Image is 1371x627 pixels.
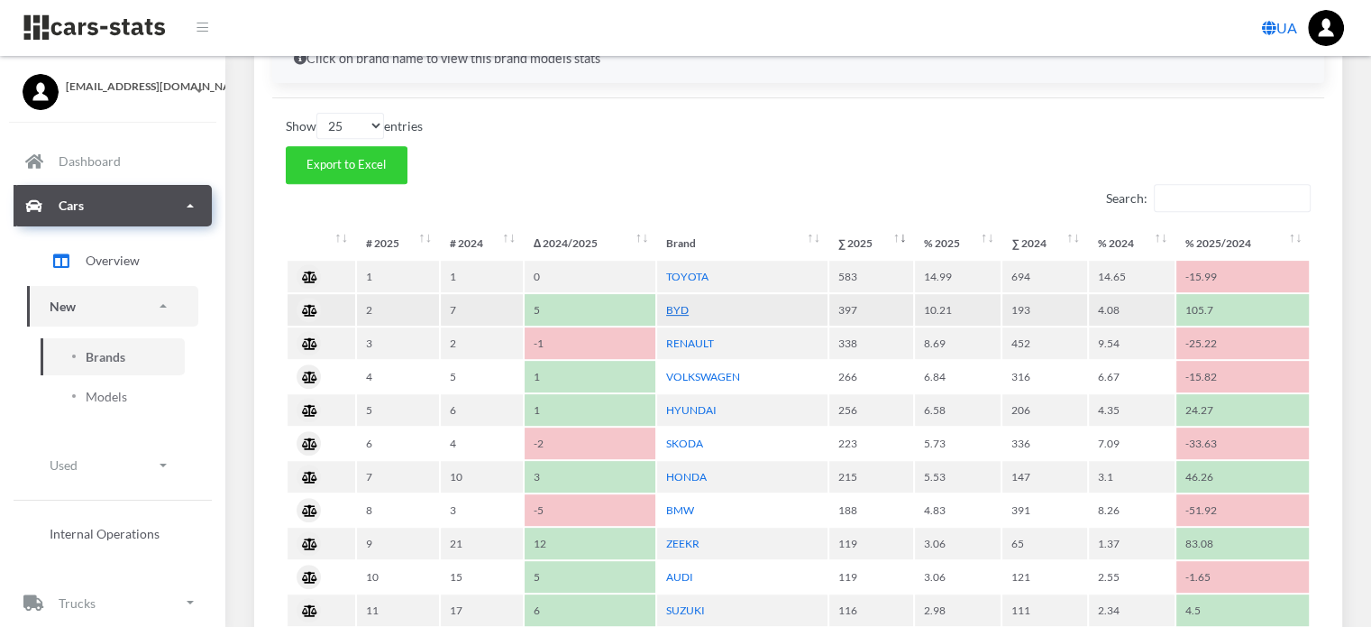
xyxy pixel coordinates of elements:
td: 3.06 [915,561,1001,593]
td: 223 [829,428,913,459]
td: 14.99 [915,261,1001,292]
td: 0 [525,261,655,292]
td: 256 [829,394,913,426]
label: Show entries [286,113,423,139]
td: 6.84 [915,361,1001,392]
td: 336 [1002,428,1086,459]
a: HYUNDAI [666,403,717,417]
th: Brand: activate to sort column ascending [657,227,827,259]
td: 5.73 [915,428,1001,459]
td: 17 [441,595,523,626]
th: : activate to sort column ascending [288,227,355,259]
td: -15.99 [1176,261,1309,292]
a: Models [41,378,185,415]
a: UA [1255,10,1304,46]
td: 9.54 [1089,327,1174,359]
a: HONDA [666,470,707,484]
td: 1 [441,261,523,292]
td: 105.7 [1176,294,1309,326]
th: Δ&nbsp;2024/2025: activate to sort column ascending [525,227,655,259]
td: -2 [525,428,655,459]
img: ... [1308,10,1344,46]
td: 3 [357,327,439,359]
td: 121 [1002,561,1086,593]
td: 4.35 [1089,394,1174,426]
td: 12 [525,528,655,559]
a: BYD [666,303,689,317]
td: 4 [357,361,439,392]
td: 1 [357,261,439,292]
a: BMW [666,503,694,517]
th: ∑&nbsp;2025: activate to sort column ascending [829,227,913,259]
td: 111 [1002,595,1086,626]
td: 5 [525,561,655,593]
td: 694 [1002,261,1086,292]
span: Internal Operations [50,524,160,543]
td: 6 [525,595,655,626]
a: Trucks [14,582,212,623]
td: 3.06 [915,528,1001,559]
td: 119 [829,561,913,593]
td: 10 [357,561,439,593]
td: 21 [441,528,523,559]
a: RENAULT [666,337,714,350]
td: 4.5 [1176,595,1309,626]
td: 3 [441,494,523,526]
td: 2.98 [915,595,1001,626]
td: 24.27 [1176,394,1309,426]
td: 193 [1002,294,1086,326]
a: Brands [41,338,185,375]
td: -1 [525,327,655,359]
button: Export to Excel [286,146,407,184]
p: Trucks [59,592,96,614]
a: TOYOTA [666,270,708,283]
th: %&nbsp;2025/2024: activate to sort column ascending [1176,227,1309,259]
td: 116 [829,595,913,626]
td: 4.08 [1089,294,1174,326]
span: Export to Excel [306,157,386,171]
td: 3.1 [1089,461,1174,493]
a: Dashboard [14,141,212,182]
td: 397 [829,294,913,326]
a: ZEEKR [666,537,699,550]
td: 391 [1002,494,1086,526]
td: 4.83 [915,494,1001,526]
td: 15 [441,561,523,593]
a: AUDI [666,570,693,584]
td: 9 [357,528,439,559]
td: 7 [357,461,439,493]
label: Search: [1106,184,1311,212]
a: [EMAIL_ADDRESS][DOMAIN_NAME] [23,74,203,95]
td: 338 [829,327,913,359]
td: 3 [525,461,655,493]
a: Cars [14,185,212,226]
td: 8.69 [915,327,1001,359]
th: #&nbsp;2024: activate to sort column ascending [441,227,523,259]
span: Models [86,387,127,406]
input: Search: [1154,184,1311,212]
td: 4 [441,428,523,459]
td: -1.65 [1176,561,1309,593]
th: ∑&nbsp;2024: activate to sort column ascending [1002,227,1086,259]
p: New [50,295,76,318]
td: 5 [357,394,439,426]
a: SKODA [666,437,703,450]
td: 7.09 [1089,428,1174,459]
td: 6.67 [1089,361,1174,392]
td: 316 [1002,361,1086,392]
span: Overview [86,251,140,270]
td: 83.08 [1176,528,1309,559]
a: VOLKSWAGEN [666,370,740,383]
td: 119 [829,528,913,559]
td: -25.22 [1176,327,1309,359]
p: Cars [59,194,84,217]
td: 583 [829,261,913,292]
td: 7 [441,294,523,326]
td: -33.63 [1176,428,1309,459]
td: 65 [1002,528,1086,559]
td: 10.21 [915,294,1001,326]
td: 2 [357,294,439,326]
td: 6 [441,394,523,426]
td: 10 [441,461,523,493]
